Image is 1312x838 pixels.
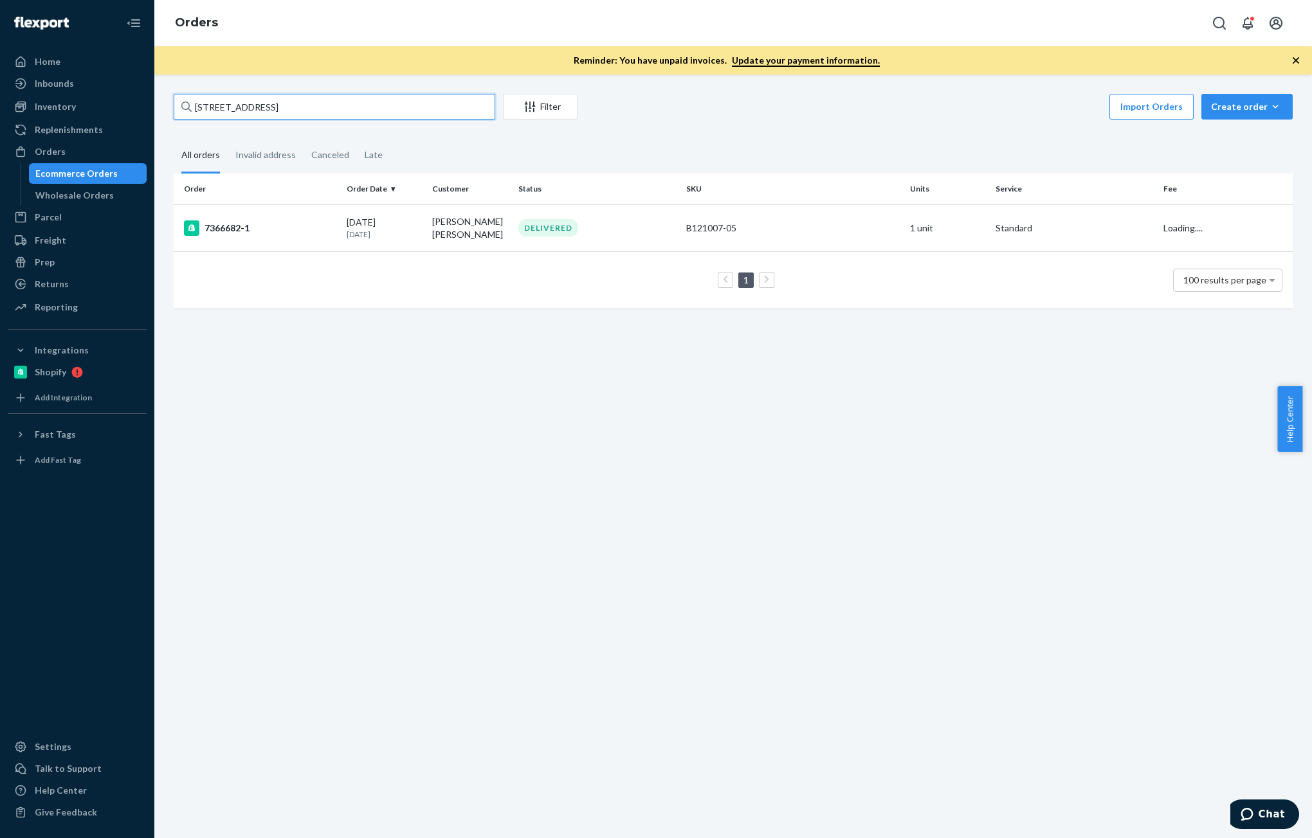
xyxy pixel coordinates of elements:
[342,174,427,204] th: Order Date
[741,274,751,285] a: Page 1 is your current page
[365,138,383,172] div: Late
[8,96,147,117] a: Inventory
[35,123,103,136] div: Replenishments
[165,4,228,42] ol: breadcrumbs
[8,51,147,72] a: Home
[8,274,147,294] a: Returns
[8,141,147,162] a: Orders
[35,167,118,180] div: Ecommerce Orders
[184,220,336,236] div: 7366682-1
[29,185,147,206] a: Wholesale Orders
[8,252,147,272] a: Prep
[996,222,1153,235] p: Standard
[8,736,147,757] a: Settings
[35,145,66,158] div: Orders
[35,211,62,224] div: Parcel
[35,344,89,357] div: Integrations
[35,428,76,441] div: Fast Tags
[732,55,880,67] a: Update your payment information.
[1230,799,1299,832] iframe: Opens a widget where you can chat to one of our agents
[35,301,78,314] div: Reporting
[35,100,76,113] div: Inventory
[8,120,147,140] a: Replenishments
[35,55,60,68] div: Home
[1109,94,1194,120] button: Import Orders
[175,15,218,30] a: Orders
[311,138,349,172] div: Canceled
[1235,10,1261,36] button: Open notifications
[1183,274,1266,285] span: 100 results per page
[35,762,102,775] div: Talk to Support
[8,424,147,445] button: Fast Tags
[35,77,74,90] div: Inbounds
[35,189,114,202] div: Wholesale Orders
[1158,174,1293,204] th: Fee
[518,219,578,236] div: DELIVERED
[1277,386,1302,452] button: Help Center
[174,94,495,120] input: Search orders
[513,174,681,204] th: Status
[35,806,97,819] div: Give Feedback
[503,94,578,120] button: Filter
[1201,94,1293,120] button: Create order
[8,758,147,779] button: Talk to Support
[990,174,1158,204] th: Service
[174,174,342,204] th: Order
[14,17,69,30] img: Flexport logo
[181,138,220,174] div: All orders
[574,54,880,67] p: Reminder: You have unpaid invoices.
[121,10,147,36] button: Close Navigation
[35,740,71,753] div: Settings
[35,256,55,269] div: Prep
[1211,100,1283,113] div: Create order
[8,780,147,801] a: Help Center
[1207,10,1232,36] button: Open Search Box
[35,392,92,403] div: Add Integration
[35,366,66,379] div: Shopify
[35,454,81,465] div: Add Fast Tag
[8,207,147,227] a: Parcel
[686,222,900,235] div: B121007-05
[905,174,990,204] th: Units
[8,388,147,408] a: Add Integration
[347,229,422,240] p: [DATE]
[1158,204,1293,251] td: Loading....
[504,100,577,113] div: Filter
[905,204,990,251] td: 1 unit
[347,216,422,240] div: [DATE]
[35,278,69,290] div: Returns
[8,362,147,382] a: Shopify
[35,234,66,247] div: Freight
[8,73,147,94] a: Inbounds
[427,204,513,251] td: [PERSON_NAME] [PERSON_NAME]
[8,802,147,823] button: Give Feedback
[29,163,147,184] a: Ecommerce Orders
[1263,10,1289,36] button: Open account menu
[235,138,296,172] div: Invalid address
[35,784,87,797] div: Help Center
[8,297,147,317] a: Reporting
[8,230,147,251] a: Freight
[8,450,147,470] a: Add Fast Tag
[432,183,507,194] div: Customer
[8,340,147,361] button: Integrations
[681,174,905,204] th: SKU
